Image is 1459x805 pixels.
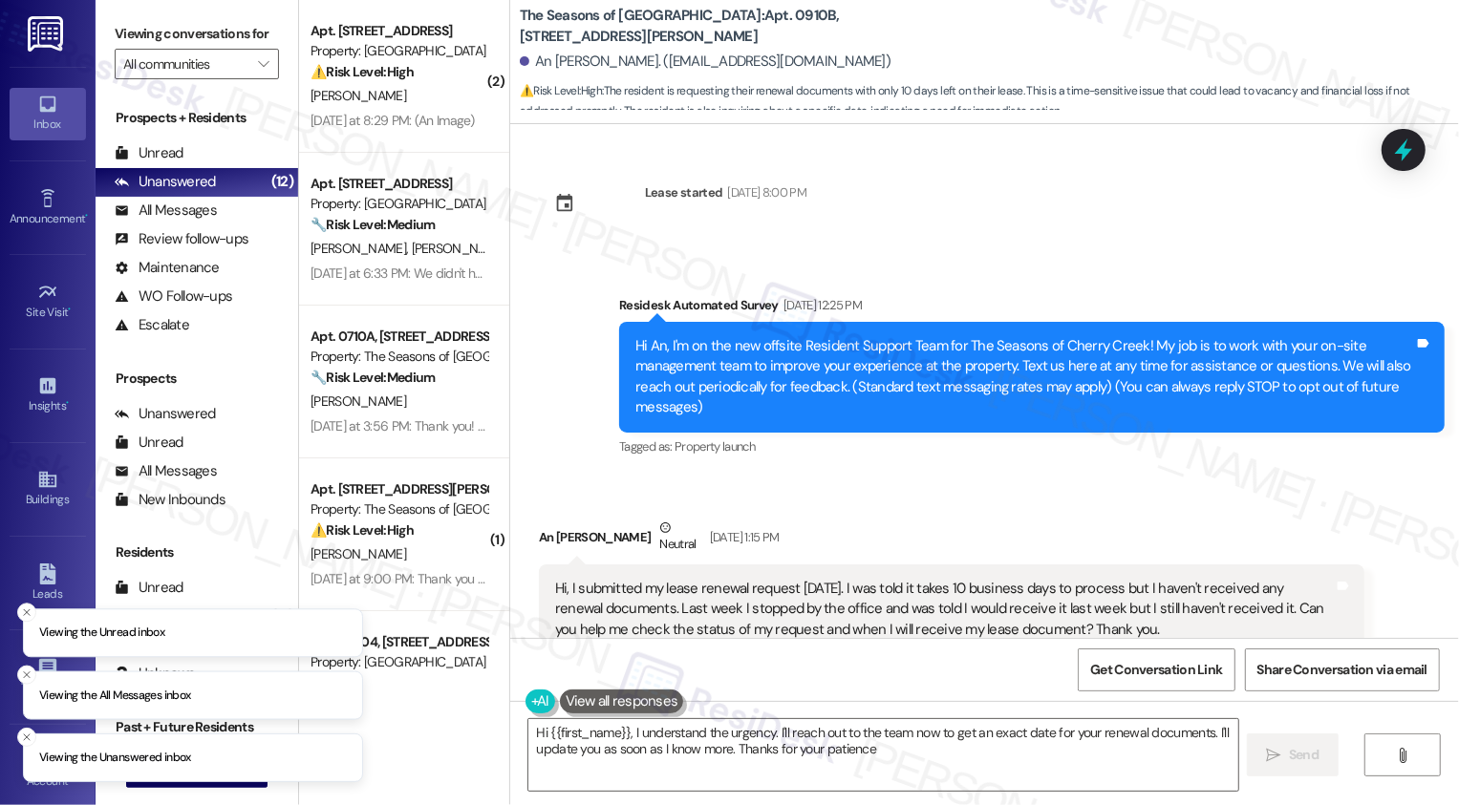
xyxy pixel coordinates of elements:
div: Unread [115,143,183,163]
div: Property: [GEOGRAPHIC_DATA] [311,652,487,672]
div: All Messages [115,461,217,481]
label: Viewing conversations for [115,19,279,49]
i:  [1396,748,1410,763]
div: [DATE] 8:00 PM [722,182,806,202]
a: Insights • [10,370,86,421]
span: • [69,303,72,316]
a: Templates • [10,651,86,703]
div: (12) [267,167,298,197]
div: Unanswered [115,172,216,192]
div: Property: The Seasons of [GEOGRAPHIC_DATA] [311,499,487,519]
strong: ⚠️ Risk Level: High [311,521,414,539]
strong: ⚠️ Risk Level: High [311,63,414,80]
span: • [66,396,69,410]
div: [DATE] at 6:33 PM: We didn't hear anything, are we in contact with a person on the team or is thi... [311,265,910,282]
div: Tagged as: [619,433,1445,460]
div: Review follow-ups [115,229,248,249]
div: An [PERSON_NAME] [539,518,1364,564]
strong: ⚠️ Risk Level: High [520,83,602,98]
button: Close toast [17,665,36,684]
div: [DATE] 1:15 PM [705,527,780,547]
b: The Seasons of [GEOGRAPHIC_DATA]: Apt. 0910B, [STREET_ADDRESS][PERSON_NAME] [520,6,902,47]
a: Buildings [10,463,86,515]
input: All communities [123,49,248,79]
div: Unread [115,433,183,453]
div: Lease started [645,182,723,202]
div: Prospects [96,369,298,389]
p: Viewing the All Messages inbox [39,687,191,704]
span: Share Conversation via email [1257,660,1427,680]
div: Residents [96,542,298,562]
a: Account [10,745,86,796]
div: [DATE] 12:25 PM [779,295,862,315]
div: Residesk Automated Survey [619,295,1445,322]
span: [PERSON_NAME] [311,392,406,410]
button: Get Conversation Link [1078,648,1234,691]
button: Share Conversation via email [1245,648,1440,691]
div: An [PERSON_NAME]. ([EMAIL_ADDRESS][DOMAIN_NAME]) [520,52,890,72]
span: [PERSON_NAME] [311,87,406,104]
div: Neutral [655,518,699,558]
img: ResiDesk Logo [28,16,67,52]
i:  [258,56,268,72]
button: Close toast [17,603,36,622]
span: [PERSON_NAME] [411,240,506,257]
p: Viewing the Unanswered inbox [39,750,191,767]
div: [DATE] at 8:29 PM: (An Image) [311,112,475,129]
div: Hi, I submitted my lease renewal request [DATE]. I was told it takes 10 business days to process ... [555,579,1334,640]
div: Hi An, I'm on the new offsite Resident Support Team for The Seasons of Cherry Creek! My job is to... [635,336,1414,418]
p: Viewing the Unread inbox [39,625,164,642]
span: : The resident is requesting their renewal documents with only 10 days left on their lease. This ... [520,81,1459,122]
div: Apt. E3004, [STREET_ADDRESS] [311,632,487,652]
span: Get Conversation Link [1090,660,1222,680]
div: Apt. [STREET_ADDRESS][PERSON_NAME] [311,479,487,499]
span: Send [1289,745,1319,765]
div: New Inbounds [115,490,225,510]
span: [PERSON_NAME] [311,240,412,257]
div: Property: [GEOGRAPHIC_DATA] [311,41,487,61]
div: Apt. [STREET_ADDRESS] [311,174,487,194]
strong: 🔧 Risk Level: Medium [311,369,435,386]
div: Prospects + Residents [96,108,298,128]
i:  [1267,748,1281,763]
span: Property launch [675,438,755,455]
div: Property: [GEOGRAPHIC_DATA] [311,194,487,214]
div: Property: The Seasons of [GEOGRAPHIC_DATA] [311,347,487,367]
div: Escalate [115,315,189,335]
a: Site Visit • [10,276,86,328]
button: Send [1247,733,1340,776]
div: Apt. [STREET_ADDRESS] [311,21,487,41]
button: Close toast [17,728,36,747]
a: Leads [10,558,86,609]
div: Unread [115,578,183,598]
strong: 🔧 Risk Level: Medium [311,216,435,233]
span: • [85,209,88,222]
span: [PERSON_NAME] [311,545,406,562]
a: Inbox [10,88,86,139]
div: [DATE] at 3:56 PM: Thank you! Any updates on the mailroom? [311,417,648,434]
div: Unanswered [115,404,216,424]
div: Maintenance [115,258,220,278]
div: Apt. 0710A, [STREET_ADDRESS][PERSON_NAME] [311,327,487,347]
div: WO Follow-ups [115,286,232,307]
textarea: Hi {{first_name}}, I understand the urgency. I'll reach out to the team now to get an exact date ... [528,719,1238,791]
div: All Messages [115,201,217,221]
